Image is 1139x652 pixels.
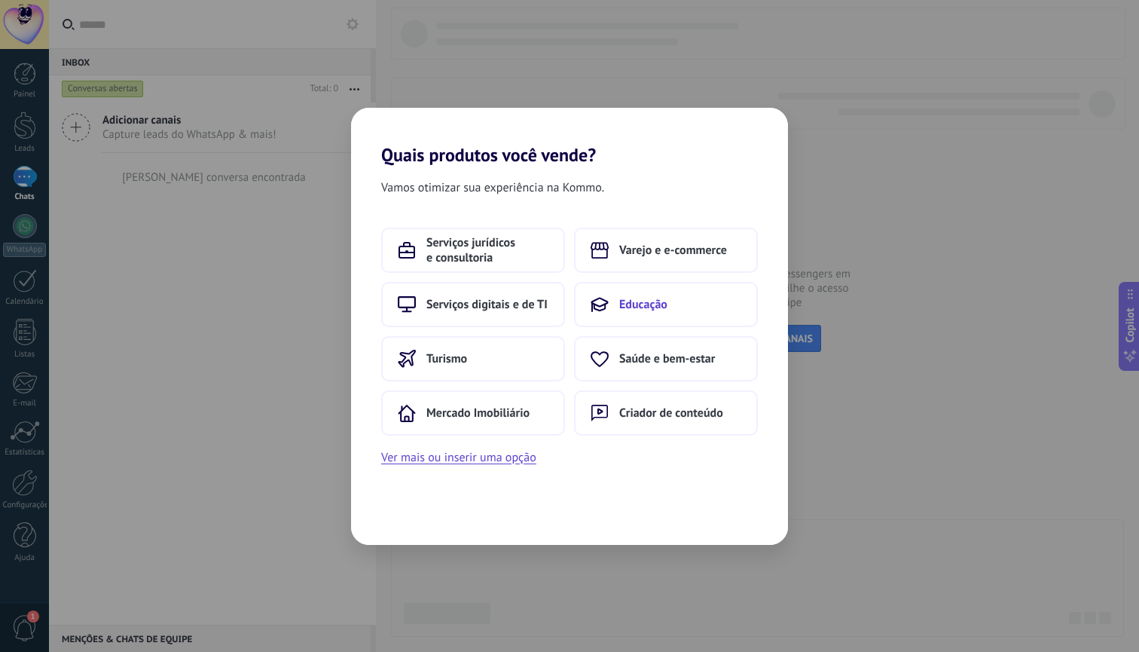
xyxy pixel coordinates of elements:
[574,228,758,273] button: Varejo e e-commerce
[381,228,565,273] button: Serviços jurídicos e consultoria
[381,390,565,436] button: Mercado Imobiliário
[619,297,667,312] span: Educação
[619,243,727,258] span: Varejo e e-commerce
[426,297,548,312] span: Serviços digitais e de TI
[426,235,548,265] span: Serviços jurídicos e consultoria
[381,178,604,197] span: Vamos otimizar sua experiência na Kommo.
[426,406,530,421] span: Mercado Imobiliário
[381,282,565,327] button: Serviços digitais e de TI
[381,448,536,467] button: Ver mais ou inserir uma opção
[574,282,758,327] button: Educação
[426,351,467,366] span: Turismo
[619,406,723,421] span: Criador de conteúdo
[351,108,788,166] h2: Quais produtos você vende?
[574,336,758,381] button: Saúde e bem-estar
[619,351,715,366] span: Saúde e bem-estar
[381,336,565,381] button: Turismo
[574,390,758,436] button: Criador de conteúdo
